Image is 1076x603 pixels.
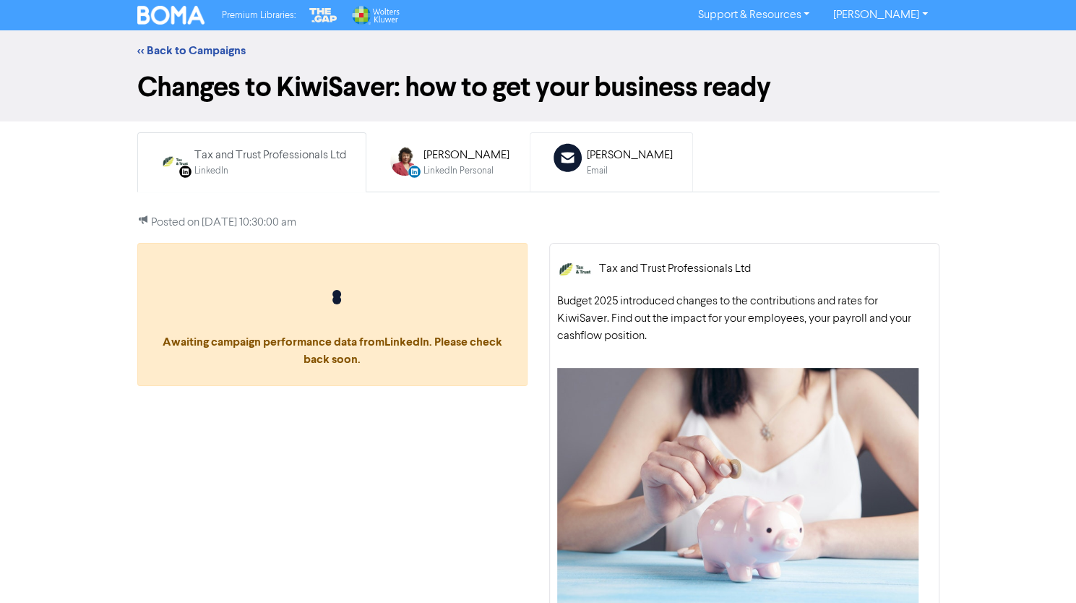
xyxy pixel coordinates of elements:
[137,43,246,58] a: << Back to Campaigns
[152,290,512,367] span: Awaiting campaign performance data from LinkedIn . Please check back soon.
[161,147,190,176] img: LINKEDIN
[557,251,593,287] img: 1630602497130
[307,6,339,25] img: The Gap
[137,6,205,25] img: BOMA Logo
[137,214,939,231] p: Posted on [DATE] 10:30:00 am
[390,147,419,176] img: LINKEDIN_PERSONAL
[557,293,931,362] div: Budget 2025 introduced changes to the contributions and rates for KiwiSaver. Find out the impact ...
[194,147,346,164] div: Tax and Trust Professionals Ltd
[821,4,939,27] a: [PERSON_NAME]
[350,6,400,25] img: Wolters Kluwer
[423,147,509,164] div: [PERSON_NAME]
[222,11,296,20] span: Premium Libraries:
[599,260,751,278] div: Tax and Trust Professionals Ltd
[194,164,346,178] div: LinkedIn
[587,147,673,164] div: [PERSON_NAME]
[1004,534,1076,603] iframe: Chat Widget
[686,4,821,27] a: Support & Resources
[587,164,673,178] div: Email
[423,164,509,178] div: LinkedIn Personal
[137,71,939,104] h1: Changes to KiwiSaver: how to get your business ready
